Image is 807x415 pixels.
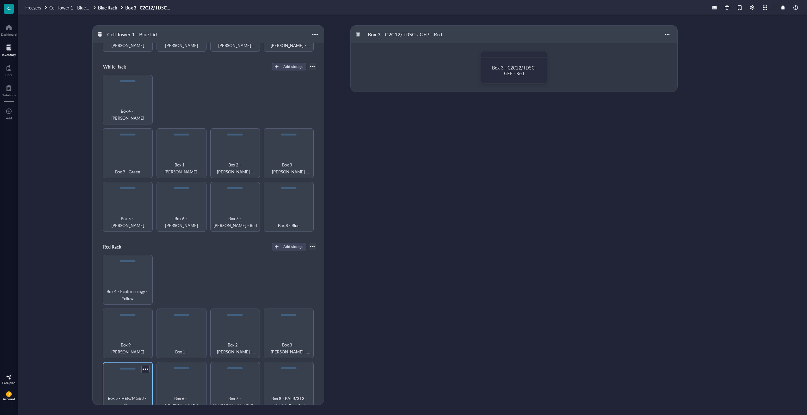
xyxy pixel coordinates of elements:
span: Box 1 - [175,348,188,355]
span: Box 6 - [PERSON_NAME] [159,395,204,409]
span: Box 9 - Green [115,168,140,175]
button: Add storage [272,243,306,250]
span: Box 3 - [PERSON_NAME] - Blue [267,341,311,355]
a: Dashboard [1,22,17,36]
button: Add storage [272,63,306,70]
span: Box 5 - [PERSON_NAME] [106,215,150,229]
div: Add [6,116,12,120]
span: C [7,4,11,12]
span: Box 4 - [PERSON_NAME] [106,108,150,122]
span: Box 1 - [PERSON_NAME] ([MEDICAL_DATA]) - Blue [159,161,204,175]
a: Inventory [2,43,16,57]
div: White Rack [100,62,138,71]
div: Box 3 - C2C12/TDSCs-GFP - Red [365,29,445,40]
span: Box 2 - [PERSON_NAME] - Red_red_tower [213,341,257,355]
span: Box 6 - [PERSON_NAME] [159,215,204,229]
span: Box 4 - Ecotoxicology - Yellow [106,288,150,302]
a: Notebook [2,83,16,97]
div: Add storage [283,244,303,250]
a: Core [5,63,12,77]
div: Cell Tower 1 - Blue Lid [104,29,160,40]
div: Core [5,73,12,77]
span: Box 3 - [PERSON_NAME] ([PERSON_NAME])- C3H10T1/2 KO cells [267,161,311,175]
a: Blue RackBox 3 - C2C12/TDSCs-GFP - Red [98,5,173,10]
div: Inventory [2,53,16,57]
span: Box 5 - HEK/MG63 - Blue [106,395,150,409]
span: Box 8 - BALB/3T3; T47D-kBluc- Red [267,395,311,409]
span: Box 7 - NIH3T3/NHDF/L929 - Yellow [213,395,257,409]
span: Box 7 - [PERSON_NAME] - Red [213,215,257,229]
a: Cell Tower 1 - Blue Lid [49,5,97,10]
span: Box 3 - C2C12/TDSC-GFP - Red [492,64,536,76]
span: Cell Tower 1 - Blue Lid [49,4,93,11]
span: LF [7,393,10,396]
span: Box 9 - [PERSON_NAME] [106,341,150,355]
div: Free plan [2,381,15,385]
span: Box 2 - [PERSON_NAME] - Yellow_white_tower [213,161,257,175]
div: Dashboard [1,33,17,36]
a: Freezers [25,5,48,10]
div: Notebook [2,93,16,97]
div: Red Rack [100,242,138,251]
span: Freezers [25,4,41,11]
div: Account [3,397,15,401]
span: Box 8 - Blue [278,222,299,229]
div: Add storage [283,64,303,69]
